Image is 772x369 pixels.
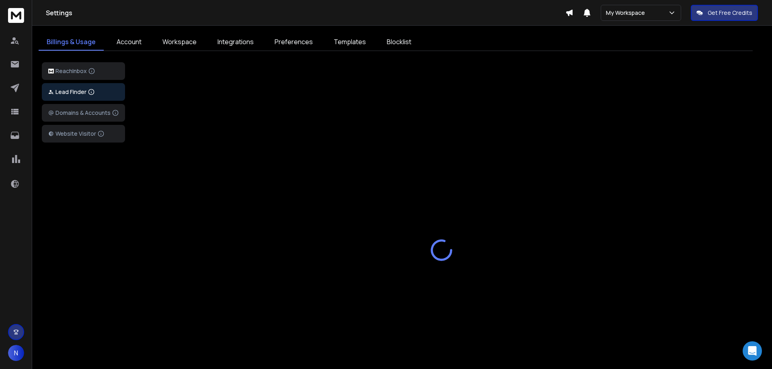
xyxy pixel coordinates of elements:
button: Lead Finder [42,83,125,101]
a: Blocklist [379,34,419,51]
button: Website Visitor [42,125,125,143]
h1: Settings [46,8,565,18]
button: Get Free Credits [691,5,758,21]
a: Account [109,34,150,51]
a: Billings & Usage [39,34,104,51]
p: My Workspace [606,9,648,17]
a: Workspace [154,34,205,51]
a: Integrations [209,34,262,51]
button: N [8,345,24,361]
div: Open Intercom Messenger [743,341,762,361]
img: logo [48,69,54,74]
button: ReachInbox [42,62,125,80]
p: Get Free Credits [708,9,752,17]
a: Templates [326,34,374,51]
a: Preferences [267,34,321,51]
button: Domains & Accounts [42,104,125,122]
